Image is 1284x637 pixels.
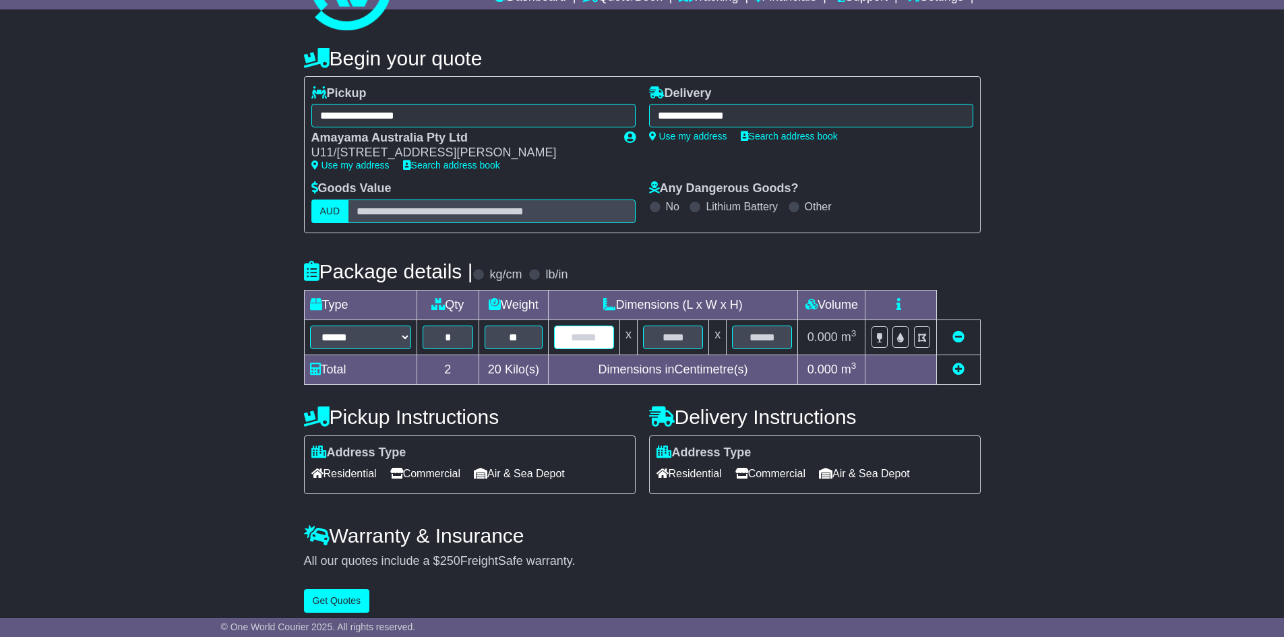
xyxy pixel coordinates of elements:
[221,621,416,632] span: © One World Courier 2025. All rights reserved.
[390,463,460,484] span: Commercial
[819,463,910,484] span: Air & Sea Depot
[649,181,799,196] label: Any Dangerous Goods?
[304,355,417,384] td: Total
[735,463,805,484] span: Commercial
[311,200,349,223] label: AUD
[311,131,611,146] div: Amayama Australia Pty Ltd
[304,290,417,320] td: Type
[304,406,636,428] h4: Pickup Instructions
[403,160,500,171] a: Search address book
[545,268,568,282] label: lb/in
[741,131,838,142] a: Search address book
[649,406,981,428] h4: Delivery Instructions
[649,131,727,142] a: Use my address
[304,589,370,613] button: Get Quotes
[709,320,727,355] td: x
[311,181,392,196] label: Goods Value
[841,330,857,344] span: m
[311,463,377,484] span: Residential
[656,463,722,484] span: Residential
[619,320,637,355] td: x
[304,47,981,69] h4: Begin your quote
[807,330,838,344] span: 0.000
[666,200,679,213] label: No
[479,355,549,384] td: Kilo(s)
[311,146,611,160] div: U11/[STREET_ADDRESS][PERSON_NAME]
[474,463,565,484] span: Air & Sea Depot
[656,446,752,460] label: Address Type
[548,290,798,320] td: Dimensions (L x W x H)
[488,363,501,376] span: 20
[649,86,712,101] label: Delivery
[417,290,479,320] td: Qty
[851,361,857,371] sup: 3
[952,330,965,344] a: Remove this item
[304,260,473,282] h4: Package details |
[548,355,798,384] td: Dimensions in Centimetre(s)
[706,200,778,213] label: Lithium Battery
[805,200,832,213] label: Other
[311,160,390,171] a: Use my address
[311,446,406,460] label: Address Type
[304,524,981,547] h4: Warranty & Insurance
[841,363,857,376] span: m
[479,290,549,320] td: Weight
[489,268,522,282] label: kg/cm
[311,86,367,101] label: Pickup
[807,363,838,376] span: 0.000
[952,363,965,376] a: Add new item
[851,328,857,338] sup: 3
[440,554,460,568] span: 250
[417,355,479,384] td: 2
[798,290,865,320] td: Volume
[304,554,981,569] div: All our quotes include a $ FreightSafe warranty.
